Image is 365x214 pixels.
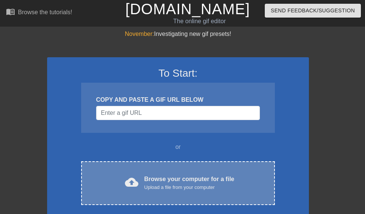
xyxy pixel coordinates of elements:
div: COPY AND PASTE A GIF URL BELOW [96,95,260,104]
span: November: [125,31,154,37]
div: Browse the tutorials! [18,9,72,15]
div: Investigating new gif presets! [47,30,309,39]
div: or [67,143,289,152]
div: The online gif editor [125,17,273,26]
div: Upload a file from your computer [144,184,234,191]
a: Browse the tutorials! [6,7,72,19]
div: Browse your computer for a file [144,175,234,191]
button: Send Feedback/Suggestion [265,4,361,18]
a: [DOMAIN_NAME] [125,1,250,17]
h3: To Start: [57,67,299,80]
span: Send Feedback/Suggestion [271,6,355,15]
span: menu_book [6,7,15,16]
input: Username [96,106,260,120]
span: cloud_upload [125,175,138,189]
